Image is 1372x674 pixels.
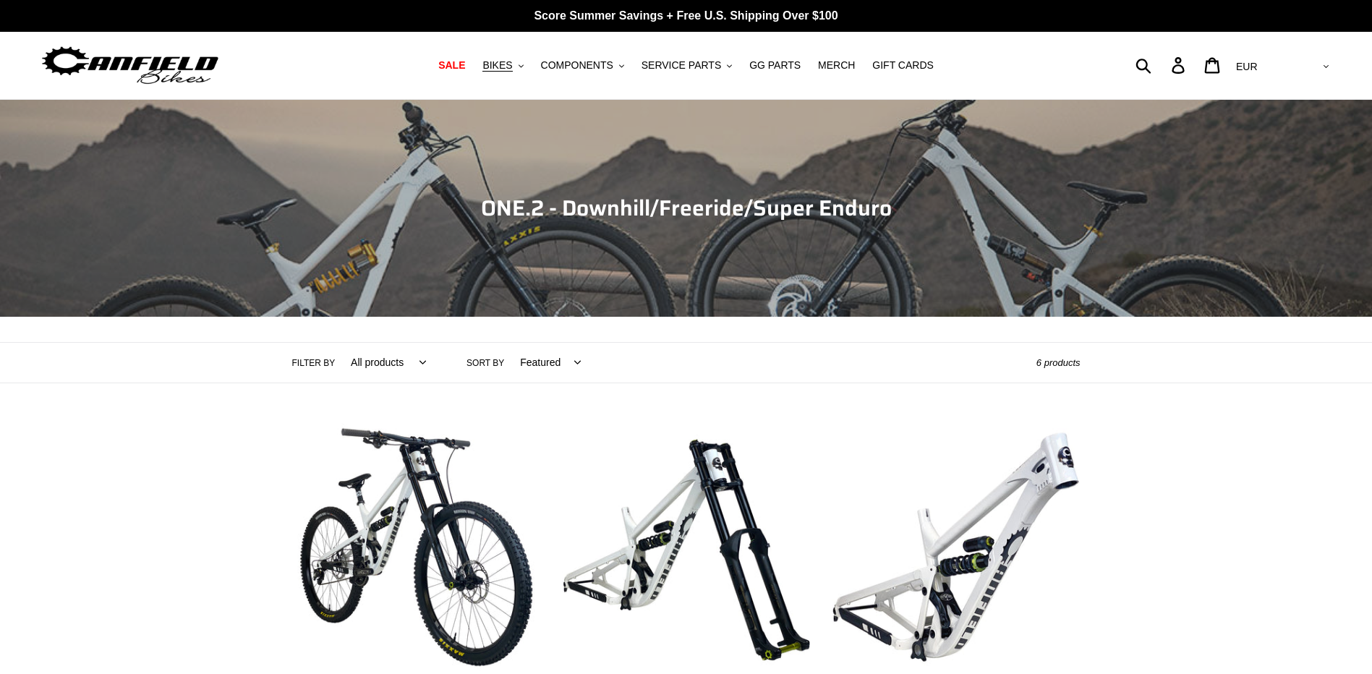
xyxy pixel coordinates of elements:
button: BIKES [475,56,530,75]
span: COMPONENTS [541,59,613,72]
a: GG PARTS [742,56,808,75]
span: GG PARTS [749,59,801,72]
label: Sort by [466,357,504,370]
img: Canfield Bikes [40,43,221,88]
span: SALE [438,59,465,72]
a: MERCH [811,56,862,75]
span: GIFT CARDS [872,59,934,72]
span: MERCH [818,59,855,72]
button: COMPONENTS [534,56,631,75]
input: Search [1143,49,1180,81]
label: Filter by [292,357,336,370]
span: SERVICE PARTS [642,59,721,72]
a: GIFT CARDS [865,56,941,75]
a: SALE [431,56,472,75]
span: ONE.2 - Downhill/Freeride/Super Enduro [481,191,892,225]
span: 6 products [1036,357,1081,368]
span: BIKES [482,59,512,72]
button: SERVICE PARTS [634,56,739,75]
